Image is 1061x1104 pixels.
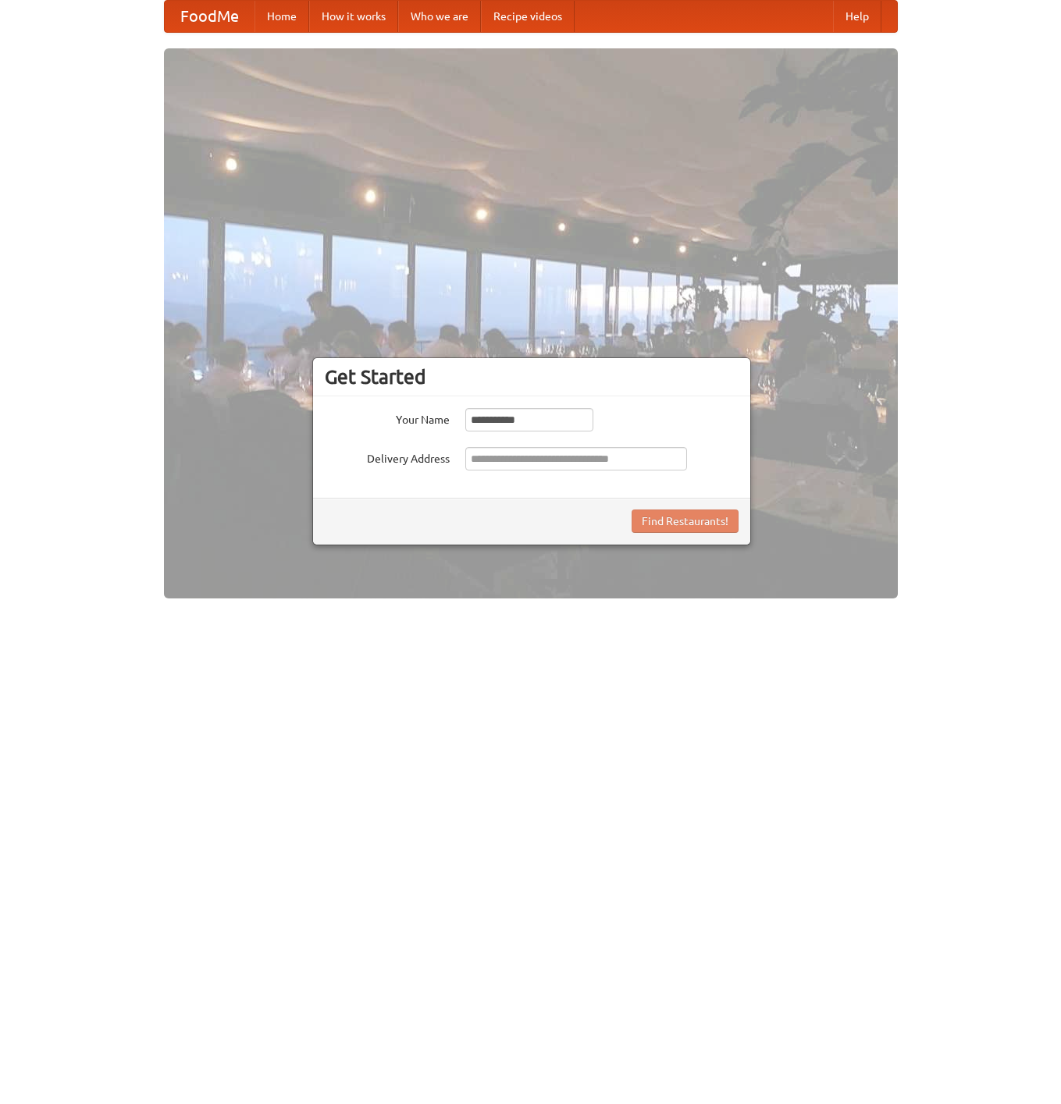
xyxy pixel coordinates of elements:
[255,1,309,32] a: Home
[833,1,881,32] a: Help
[325,365,739,389] h3: Get Started
[481,1,575,32] a: Recipe videos
[165,1,255,32] a: FoodMe
[632,509,739,533] button: Find Restaurants!
[325,408,450,428] label: Your Name
[325,447,450,467] label: Delivery Address
[309,1,398,32] a: How it works
[398,1,481,32] a: Who we are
